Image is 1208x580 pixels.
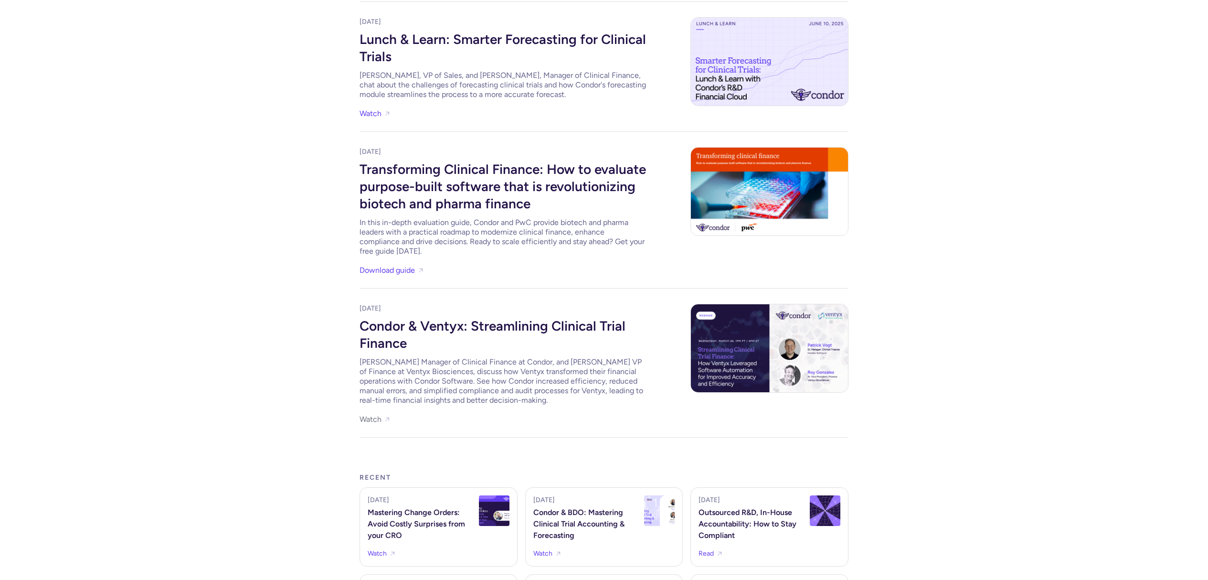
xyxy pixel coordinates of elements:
div: [DATE] [699,495,720,505]
div: Condor & Ventyx: Streamlining Clinical Trial Finance [360,313,646,354]
div: Recent [360,468,848,487]
div: [DATE] [368,495,389,505]
a: Transforming Clinical Finance: How to evaluate purpose-built software that is revolutionizing bio... [360,157,646,256]
a: Read [699,549,714,559]
div: [DATE] [360,17,646,27]
a: Condor & Ventyx: Streamlining Clinical Trial Finance[PERSON_NAME] Manager of Clinical Finance at ... [360,313,646,405]
div: Lunch & Learn: Smarter Forecasting for Clinical Trials [360,27,646,67]
a: Download guide [360,264,415,277]
div: [DATE] [533,495,555,505]
div: [PERSON_NAME], VP of Sales, and [PERSON_NAME], Manager of Clinical Finance, chat about the challe... [360,71,646,99]
a: Lunch & Learn: Smarter Forecasting for Clinical Trials[PERSON_NAME], VP of Sales, and [PERSON_NAM... [360,27,646,99]
div: Transforming Clinical Finance: How to evaluate purpose-built software that is revolutionizing bio... [360,157,646,214]
a: Condor & BDO: Mastering Clinical Trial Accounting & Forecasting [533,507,639,541]
div: In this in-depth evaluation guide, Condor and PwC provide biotech and pharma leaders with a pract... [360,218,646,256]
a: Watch [368,549,387,559]
a: Watch [360,413,381,426]
div: [DATE] [360,147,646,157]
a: Outsourced R&D, In-House Accountability: How to Stay Compliant [699,507,804,541]
a: Mastering Change Orders: Avoid Costly Surprises from your CRO [368,507,473,541]
a: Watch [533,549,552,559]
div: [PERSON_NAME] Manager of Clinical Finance at Condor, and [PERSON_NAME] VP of Finance at Ventyx Bi... [360,357,646,405]
a: Watch [360,107,381,120]
div: [DATE] [360,304,646,313]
